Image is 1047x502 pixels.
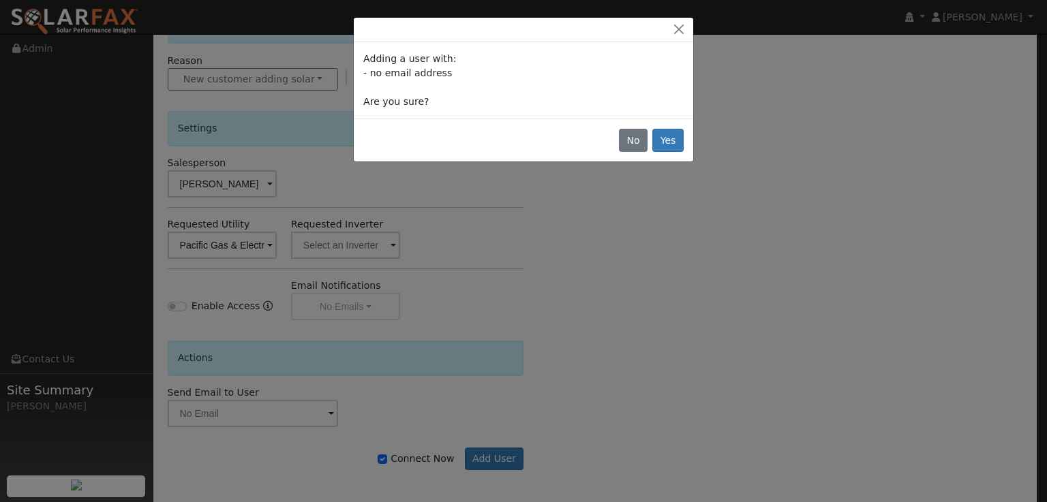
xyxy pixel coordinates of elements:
[363,96,429,107] span: Are you sure?
[363,53,456,64] span: Adding a user with:
[652,129,684,152] button: Yes
[669,22,688,37] button: Close
[363,67,452,78] span: - no email address
[619,129,648,152] button: No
